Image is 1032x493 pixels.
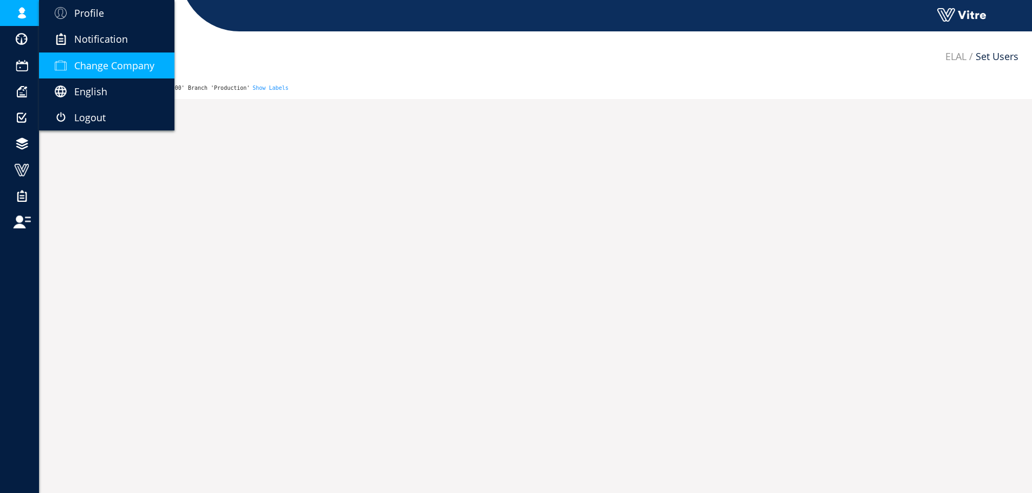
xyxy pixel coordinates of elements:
[966,49,1018,64] li: Set Users
[945,50,966,63] a: ELAL
[74,6,104,19] span: Profile
[74,85,107,98] span: English
[39,78,174,104] a: English
[74,111,106,124] span: Logout
[74,59,154,72] span: Change Company
[39,52,174,78] a: Change Company
[74,32,128,45] span: Notification
[39,104,174,130] a: Logout
[252,85,288,91] a: Show Labels
[39,26,174,52] a: Notification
